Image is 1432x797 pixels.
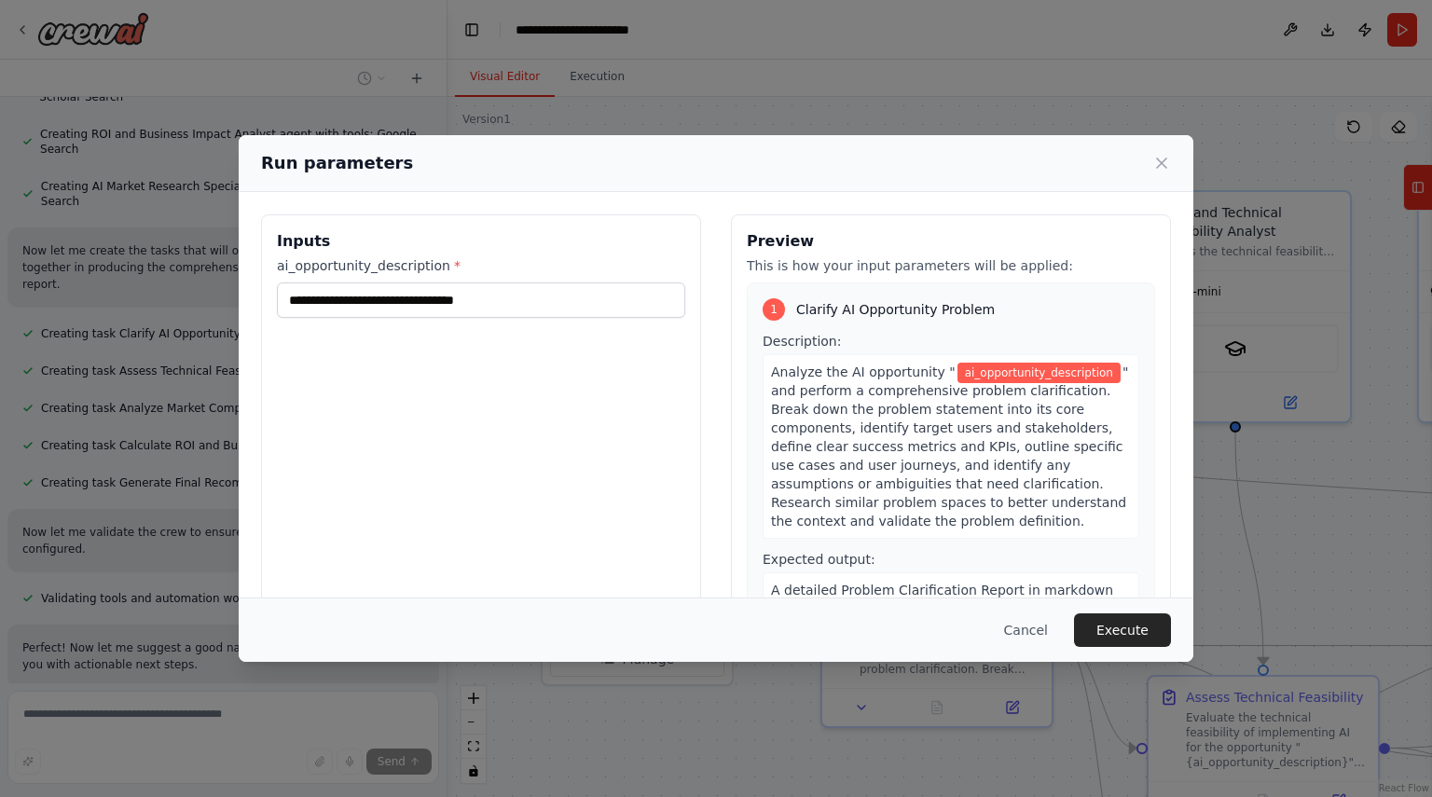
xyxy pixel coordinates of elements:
[763,298,785,321] div: 1
[796,300,995,319] span: Clarify AI Opportunity Problem
[1074,613,1171,647] button: Execute
[277,230,685,253] h3: Inputs
[771,583,1128,691] span: A detailed Problem Clarification Report in markdown format containing: 1) Refined problem stateme...
[763,334,841,349] span: Description:
[771,364,956,379] span: Analyze the AI opportunity "
[277,256,685,275] label: ai_opportunity_description
[261,150,413,176] h2: Run parameters
[747,256,1155,275] p: This is how your input parameters will be applied:
[771,364,1128,529] span: " and perform a comprehensive problem clarification. Break down the problem statement into its co...
[763,552,875,567] span: Expected output:
[747,230,1155,253] h3: Preview
[957,363,1121,383] span: Variable: ai_opportunity_description
[989,613,1063,647] button: Cancel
